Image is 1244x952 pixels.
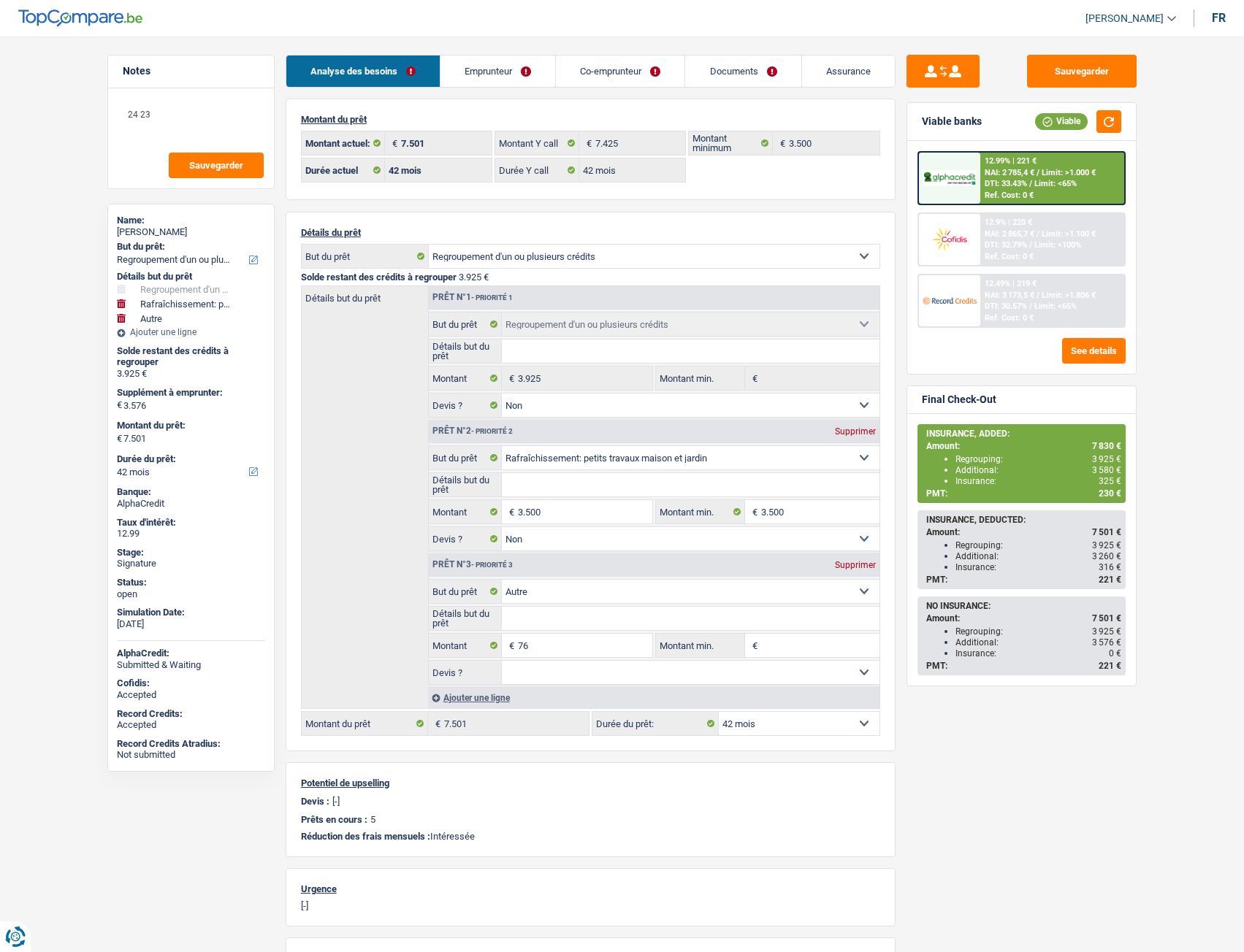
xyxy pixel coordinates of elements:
a: Co-emprunteur [556,55,684,87]
div: Regrouping: [955,626,1121,637]
div: Stage: [117,547,265,558]
div: Ref. Cost: 0 € [985,252,1034,261]
span: Limit: >1.100 € [1042,229,1096,239]
label: Durée du prêt: [592,712,719,735]
span: Limit: >1.000 € [1042,168,1096,177]
div: INSURANCE, DEDUCTED: [926,515,1121,525]
button: Sauvegarder [169,153,264,178]
label: Montant [429,634,503,657]
div: Additional: [955,551,1121,561]
div: PMT: [926,661,1121,671]
div: Accepted [117,719,265,731]
label: Durée du prêt: [117,453,262,465]
span: / [1029,240,1032,250]
span: € [502,366,518,390]
span: Réduction des frais mensuels : [301,831,430,842]
span: 316 € [1099,562,1121,572]
img: Record Credits [923,287,977,314]
div: Accepted [117,689,265,701]
div: Prêt n°3 [429,560,516,569]
p: [-] [301,900,880,911]
div: Banque: [117,486,265,498]
div: PMT: [926,575,1121,585]
p: Intéressée [301,831,880,842]
span: / [1037,168,1039,177]
p: Potentiel de upselling [301,778,880,788]
span: € [117,433,122,445]
label: Montant min. [656,634,745,657]
span: 325 € [1099,476,1121,486]
span: NAI: 3 173,5 € [985,291,1034,300]
span: 3 925 € [1092,540,1121,550]
div: Taux d'intérêt: [117,517,265,529]
div: [PERSON_NAME] [117,226,265,238]
p: Détails du prêt [301,227,880,238]
div: PMT: [926,488,1121,499]
div: Ajouter une ligne [428,687,879,708]
div: Prêt n°2 [429,426,516,436]
span: - Priorité 1 [471,293,513,302]
div: 12.49% | 219 € [985,279,1037,288]
div: Supprimer [831,561,879,569]
div: Ajouter une ligne [117,327,265,337]
span: / [1029,179,1032,188]
div: Supprimer [831,427,879,436]
p: Devis : [301,796,329,807]
span: DTI: 33.43% [985,179,1027,188]
label: Durée Y call [495,158,579,182]
span: 3 925 € [1092,454,1121,464]
label: Détails but du prêt [429,339,503,363]
div: 12.99% | 221 € [985,156,1037,166]
label: But du prêt: [117,241,262,253]
span: / [1029,302,1032,311]
span: 7 501 € [1092,527,1121,537]
div: Ref. Cost: 0 € [985,191,1034,200]
span: - Priorité 3 [471,561,513,569]
div: fr [1212,11,1226,25]
img: Cofidis [923,226,977,253]
label: Montant actuel: [302,131,386,155]
span: 0 € [1109,648,1121,659]
button: Sauvegarder [1027,55,1137,88]
div: Submitted & Waiting [117,659,265,671]
span: NAI: 2 865,7 € [985,229,1034,239]
img: AlphaCredit [923,170,977,187]
span: - Priorité 2 [471,427,513,435]
span: / [1037,291,1039,300]
h5: Notes [123,65,259,77]
span: € [117,399,122,411]
label: But du prêt [302,245,429,268]
label: Supplément à emprunter: [117,387,262,399]
div: Simulation Date: [117,607,265,618]
label: But du prêt [429,580,503,603]
div: Détails but du prêt [117,271,265,283]
div: Additional: [955,465,1121,475]
div: Record Credits Atradius: [117,738,265,750]
span: 230 € [1099,488,1121,499]
span: € [745,366,761,390]
span: Solde restant des crédits à regrouper [301,272,457,283]
div: Insurance: [955,648,1121,659]
div: Ref. Cost: 0 € [985,313,1034,323]
span: [PERSON_NAME] [1085,12,1164,25]
label: Détails but du prêt [429,607,503,630]
div: 12.9% | 220 € [985,218,1032,227]
span: € [428,712,444,735]
p: Montant du prêt [301,114,880,125]
span: Limit: >1.806 € [1042,291,1096,300]
div: Prêt n°1 [429,293,516,302]
div: Insurance: [955,562,1121,572]
div: Signature [117,558,265,569]
span: 3 576 € [1092,637,1121,648]
div: Final Check-Out [922,394,996,406]
span: € [502,634,518,657]
div: AlphaCredit: [117,648,265,659]
span: € [773,131,789,155]
p: Prêts en cours : [301,814,367,825]
span: Limit: <100% [1034,240,1081,250]
span: 221 € [1099,661,1121,671]
div: INSURANCE, ADDED: [926,429,1121,439]
div: open [117,588,265,600]
div: Regrouping: [955,454,1121,464]
span: Sauvegarder [189,161,243,170]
